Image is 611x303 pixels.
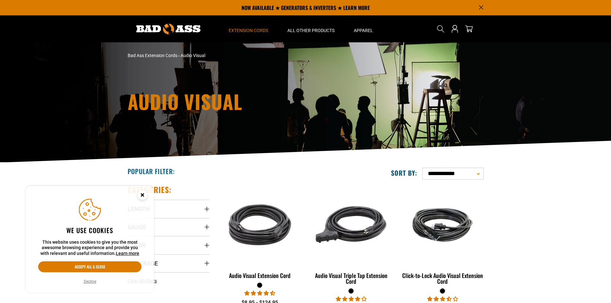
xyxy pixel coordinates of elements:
[128,200,209,218] summary: Length
[136,24,200,34] img: Bad Ass Extension Cords
[128,218,209,236] summary: Gauge
[391,169,417,177] label: Sort by:
[427,296,458,302] span: 3.50 stars
[244,290,275,296] span: 4.71 stars
[116,251,139,256] a: Learn more
[278,15,344,42] summary: All Other Products
[311,188,392,262] img: black
[38,240,141,257] p: This website uses cookies to give you the most awesome browsing experience and provide you with r...
[128,53,177,58] a: Bad Ass Extension Cords
[82,278,98,285] button: Decline
[287,28,335,33] span: All Other Products
[436,24,446,34] summary: Search
[128,92,362,111] h1: Audio Visual
[229,28,268,33] span: Extension Cords
[344,15,383,42] summary: Apparel
[402,200,483,249] img: black
[310,273,392,284] div: Audio Visual Triple Tap Extension Cord
[26,186,154,293] aside: Cookie Consent
[219,15,278,42] summary: Extension Cords
[336,296,367,302] span: 3.75 stars
[354,28,373,33] span: Apparel
[219,273,301,278] div: Audio Visual Extension Cord
[38,226,141,234] h2: We use cookies
[310,185,392,288] a: black Audio Visual Triple Tap Extension Cord
[128,167,175,175] h2: Popular Filter:
[128,185,172,195] h2: Categories:
[128,52,362,59] nav: breadcrumbs
[128,254,209,272] summary: Amperage
[402,273,483,284] div: Click-to-Lock Audio Visual Extension Cord
[128,236,209,254] summary: Color
[181,53,205,58] span: Audio Visual
[178,53,180,58] span: ›
[38,261,141,272] button: Accept all & close
[219,185,301,282] a: black Audio Visual Extension Cord
[219,188,300,262] img: black
[402,185,483,288] a: black Click-to-Lock Audio Visual Extension Cord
